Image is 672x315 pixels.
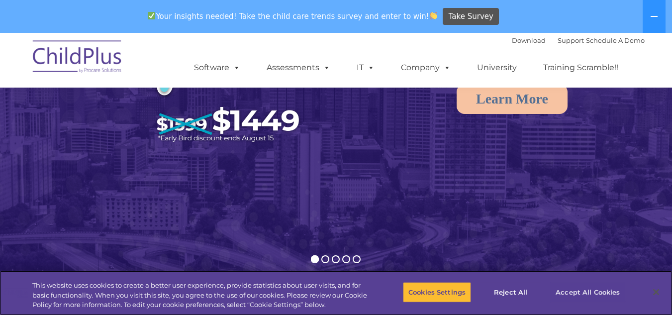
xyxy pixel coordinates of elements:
div: This website uses cookies to create a better user experience, provide statistics about user visit... [32,281,370,310]
span: Take Survey [449,8,493,25]
button: Accept All Cookies [550,282,625,303]
span: Last name [138,66,169,73]
a: Training Scramble!! [533,58,628,78]
span: Phone number [138,106,181,114]
a: Company [391,58,461,78]
a: Support [558,36,584,44]
img: ChildPlus by Procare Solutions [28,33,127,83]
a: Assessments [257,58,340,78]
span: Your insights needed! Take the child care trends survey and enter to win! [144,6,442,26]
a: Take Survey [443,8,499,25]
a: Download [512,36,546,44]
button: Close [645,281,667,303]
a: University [467,58,527,78]
button: Reject All [480,282,542,303]
a: Learn More [457,84,568,114]
a: IT [347,58,384,78]
img: ✅ [148,12,155,19]
a: Schedule A Demo [586,36,645,44]
font: | [512,36,645,44]
a: Software [184,58,250,78]
button: Cookies Settings [403,282,471,303]
img: 👏 [430,12,437,19]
